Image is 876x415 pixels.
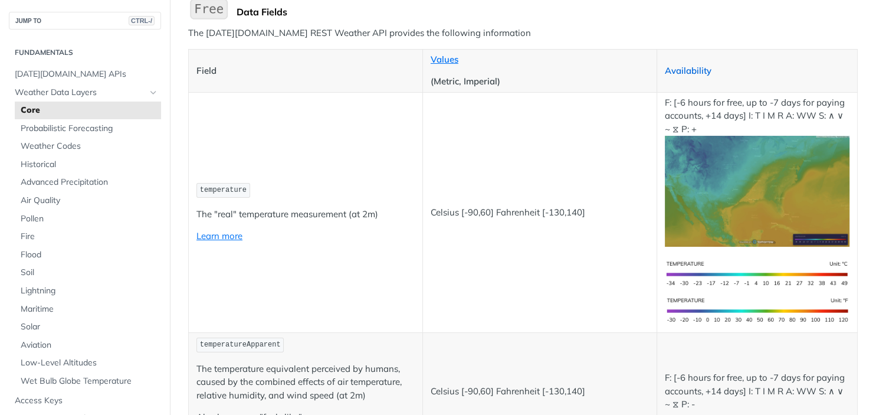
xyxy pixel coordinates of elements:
a: Aviation [15,336,161,354]
span: Advanced Precipitation [21,177,158,188]
p: The [DATE][DOMAIN_NAME] REST Weather API provides the following information [188,27,858,40]
a: Lightning [15,282,161,300]
span: Flood [21,249,158,261]
p: Celsius [-90,60] Fahrenheit [-130,140] [431,385,649,398]
a: Fire [15,228,161,246]
a: Weather Data LayersHide subpages for Weather Data Layers [9,84,161,102]
a: Solar [15,318,161,336]
span: Pollen [21,213,158,225]
div: Data Fields [237,6,858,18]
a: Access Keys [9,392,161,410]
span: Weather Data Layers [15,87,146,99]
span: Expand image [665,267,849,279]
a: Flood [15,246,161,264]
a: [DATE][DOMAIN_NAME] APIs [9,66,161,83]
span: Fire [21,231,158,243]
p: Celsius [-90,60] Fahrenheit [-130,140] [431,206,649,220]
button: JUMP TOCTRL-/ [9,12,161,30]
a: Air Quality [15,192,161,210]
span: Probabilistic Forecasting [21,123,158,135]
span: Core [21,104,158,116]
span: Lightning [21,285,158,297]
span: Historical [21,159,158,171]
p: The temperature equivalent perceived by humans, caused by the combined effects of air temperature... [196,362,415,403]
span: Access Keys [15,395,158,407]
a: Values [431,54,458,65]
span: Maritime [21,303,158,315]
span: Aviation [21,339,158,351]
p: (Metric, Imperial) [431,75,649,89]
span: Low-Level Altitudes [21,357,158,369]
a: Probabilistic Forecasting [15,120,161,138]
a: Maritime [15,300,161,318]
span: Air Quality [21,195,158,207]
span: temperatureApparent [200,341,281,349]
a: Availability [665,65,711,76]
span: temperature [200,186,247,194]
span: Expand image [665,304,849,315]
a: Pollen [15,210,161,228]
p: F: [-6 hours for free, up to -7 days for paying accounts, +14 days] I: T I M R A: WW S: ∧ ∨ ~ ⧖ P: + [665,96,849,247]
a: Wet Bulb Globe Temperature [15,372,161,390]
span: [DATE][DOMAIN_NAME] APIs [15,68,158,80]
span: Wet Bulb Globe Temperature [21,375,158,387]
a: Historical [15,156,161,174]
p: F: [-6 hours for free, up to -7 days for paying accounts, +14 days] I: T I M R A: WW S: ∧ ∨ ~ ⧖ P: - [665,371,849,411]
button: Hide subpages for Weather Data Layers [149,88,158,97]
a: Weather Codes [15,138,161,155]
p: Field [196,64,415,78]
h2: Fundamentals [9,47,161,58]
span: CTRL-/ [129,16,155,25]
a: Low-Level Altitudes [15,354,161,372]
span: Soil [21,267,158,279]
span: Solar [21,321,158,333]
span: Weather Codes [21,140,158,152]
a: Learn more [196,230,242,241]
a: Core [15,102,161,119]
p: The "real" temperature measurement (at 2m) [196,208,415,221]
a: Soil [15,264,161,282]
span: Expand image [665,185,849,196]
a: Advanced Precipitation [15,174,161,191]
